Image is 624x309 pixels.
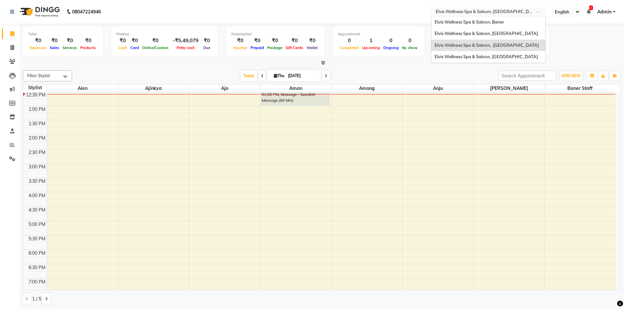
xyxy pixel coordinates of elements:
div: 6:00 PM [27,250,47,257]
span: Elvis Wellness Spa & Saloon, [GEOGRAPHIC_DATA] [435,54,538,59]
span: Voucher [231,45,249,50]
span: Elvis Wellness Spa & Saloon, Baner [435,19,504,25]
span: Admin [597,9,612,15]
div: ₹0 [305,37,319,44]
div: ₹0 [201,37,213,44]
div: ₹0 [266,37,284,44]
div: 1:00 PM [27,106,47,113]
div: 5:00 PM [27,221,47,228]
b: 08047224946 [72,3,101,21]
div: 5:30 PM [27,235,47,242]
div: ₹0 [61,37,79,44]
span: Filter Stylist [27,73,50,78]
span: Expenses [28,45,48,50]
div: ₹0 [116,37,129,44]
div: 12:30 PM [25,92,47,98]
div: 0 [400,37,419,44]
span: 1 [589,6,593,10]
div: ₹0 [48,37,61,44]
span: Online/Custom [141,45,170,50]
div: 3:30 PM [27,178,47,185]
div: -₹5,49,079 [170,37,201,44]
div: 3:00 PM [27,163,47,170]
span: Anju [403,84,473,93]
span: baner staff [545,84,616,93]
div: ₹0 [231,37,249,44]
div: 2:00 PM [27,135,47,142]
span: Aman [260,84,331,93]
span: Elvis Wellness Spa & Saloon, [GEOGRAPHIC_DATA] [435,31,538,36]
span: Ajo [189,84,260,93]
div: Finance [116,31,213,37]
span: Gift Cards [284,45,305,50]
div: ₹0 [129,37,141,44]
span: Elvis Wellness Spa & Saloon, [GEOGRAPHIC_DATA] [435,43,539,48]
div: Total [28,31,98,37]
span: Prepaid [249,45,266,50]
ng-dropdown-panel: Options list [431,16,546,63]
span: Petty cash [175,45,197,50]
div: 0 [382,37,400,44]
div: ₹0 [141,37,170,44]
span: Package [266,45,284,50]
span: Due [202,45,212,50]
div: 1:30 PM [27,120,47,127]
span: No show [400,45,419,50]
div: 7:00 PM [27,279,47,285]
span: Services [61,45,79,50]
div: 0 [338,37,360,44]
span: Upcoming [360,45,382,50]
div: Redemption [231,31,319,37]
input: 2025-09-04 [286,71,319,81]
div: Appointment [338,31,419,37]
span: Cash [116,45,129,50]
span: among [331,84,402,93]
span: ADD NEW [561,73,581,78]
div: ₹0 [284,37,305,44]
div: 1 [360,37,382,44]
button: ADD NEW [560,71,582,80]
div: ₹0 [79,37,98,44]
span: Sales [48,45,61,50]
span: Aien [47,84,118,93]
span: Today [241,71,257,81]
span: Completed [338,45,360,50]
div: 2:30 PM [27,149,47,156]
img: logo [17,3,62,21]
div: ₹0 [28,37,48,44]
input: Search Appointment [499,71,556,81]
span: Products [79,45,98,50]
span: Ajinkya [118,84,189,93]
span: 1 / 5 [32,296,41,302]
div: Stylist [23,84,47,91]
div: ₹0 [249,37,266,44]
span: [PERSON_NAME] [474,84,544,93]
span: Wallet [305,45,319,50]
div: 4:00 PM [27,192,47,199]
a: 1 [587,9,591,15]
span: Card [129,45,141,50]
div: 6:30 PM [27,264,47,271]
span: Ongoing [382,45,400,50]
span: Thu [272,73,286,78]
div: 4:30 PM [27,207,47,214]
